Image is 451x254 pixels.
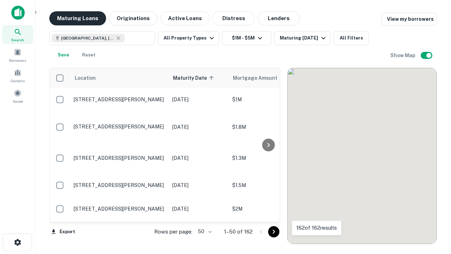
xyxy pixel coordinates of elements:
[232,123,303,131] p: $1.8M
[212,11,255,25] button: Distress
[232,154,303,162] p: $1.3M
[74,206,165,212] p: [STREET_ADDRESS][PERSON_NAME]
[268,226,279,237] button: Go to next page
[258,11,300,25] button: Lenders
[61,35,114,41] span: [GEOGRAPHIC_DATA], [GEOGRAPHIC_DATA], [GEOGRAPHIC_DATA]
[274,31,331,45] button: Maturing [DATE]
[172,123,225,131] p: [DATE]
[172,181,225,189] p: [DATE]
[74,123,165,130] p: [STREET_ADDRESS][PERSON_NAME]
[381,13,437,25] a: View my borrowers
[13,98,23,104] span: Saved
[52,48,75,62] button: Save your search to get updates of matches that match your search criteria.
[109,11,157,25] button: Originations
[172,96,225,103] p: [DATE]
[173,74,216,82] span: Maturity Date
[49,226,77,237] button: Export
[288,68,437,244] div: 0 0
[74,74,96,82] span: Location
[9,58,26,63] span: Borrowers
[233,74,286,82] span: Mortgage Amount
[232,181,303,189] p: $1.5M
[2,46,33,65] a: Borrowers
[195,226,213,237] div: 50
[74,155,165,161] p: [STREET_ADDRESS][PERSON_NAME]
[11,37,24,43] span: Search
[160,11,210,25] button: Active Loans
[229,68,306,88] th: Mortgage Amount
[280,34,328,42] div: Maturing [DATE]
[2,66,33,85] a: Contacts
[2,25,33,44] a: Search
[172,154,225,162] p: [DATE]
[2,86,33,105] a: Saved
[416,198,451,231] iframe: Chat Widget
[334,31,369,45] button: All Filters
[11,6,25,20] img: capitalize-icon.png
[232,205,303,213] p: $2M
[11,78,25,84] span: Contacts
[70,68,169,88] th: Location
[296,224,337,232] p: 162 of 162 results
[49,11,106,25] button: Maturing Loans
[154,228,192,236] p: Rows per page:
[390,52,416,59] h6: Show Map
[169,68,229,88] th: Maturity Date
[172,205,225,213] p: [DATE]
[222,31,271,45] button: $1M - $5M
[78,48,100,62] button: Reset
[232,96,303,103] p: $1M
[224,228,253,236] p: 1–50 of 162
[74,182,165,188] p: [STREET_ADDRESS][PERSON_NAME]
[158,31,219,45] button: All Property Types
[74,96,165,103] p: [STREET_ADDRESS][PERSON_NAME]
